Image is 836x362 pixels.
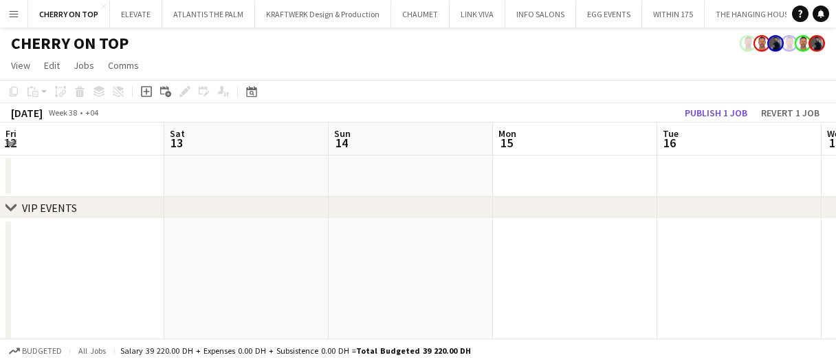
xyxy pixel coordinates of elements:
a: Edit [38,56,65,74]
button: Publish 1 job [679,104,753,122]
span: Week 38 [45,107,80,118]
app-user-avatar: Mohamed Arafa [808,35,825,52]
span: Mon [498,127,516,140]
span: Comms [108,59,139,72]
button: Budgeted [7,343,64,359]
button: ATLANTIS THE PALM [162,1,255,28]
div: +04 [85,107,98,118]
span: Sun [334,127,351,140]
span: 16 [661,135,679,151]
app-user-avatar: David O Connor [753,35,770,52]
button: KRAFTWERK Design & Production [255,1,391,28]
button: WITHIN 175 [642,1,705,28]
span: 15 [496,135,516,151]
button: CHAUMET [391,1,450,28]
app-user-avatar: Mohamed Arafa [767,35,784,52]
span: Sat [170,127,185,140]
span: All jobs [76,345,109,356]
app-user-avatar: David O Connor [781,35,797,52]
a: Comms [102,56,144,74]
h1: CHERRY ON TOP [11,33,129,54]
div: [DATE] [11,106,43,120]
span: Edit [44,59,60,72]
span: 12 [3,135,16,151]
button: ELEVATE [110,1,162,28]
button: LINK VIVA [450,1,505,28]
span: View [11,59,30,72]
button: THE HANGING HOUSE [705,1,804,28]
button: EGG EVENTS [576,1,642,28]
app-user-avatar: David O Connor [740,35,756,52]
span: 13 [168,135,185,151]
span: Jobs [74,59,94,72]
a: View [5,56,36,74]
span: Budgeted [22,346,62,356]
div: Salary 39 220.00 DH + Expenses 0.00 DH + Subsistence 0.00 DH = [120,345,471,356]
div: VIP EVENTS [22,201,77,215]
a: Jobs [68,56,100,74]
span: Total Budgeted 39 220.00 DH [356,345,471,356]
span: Tue [663,127,679,140]
button: CHERRY ON TOP [28,1,110,28]
app-user-avatar: David O Connor [795,35,811,52]
button: INFO SALONS [505,1,576,28]
span: 14 [332,135,351,151]
button: Revert 1 job [756,104,825,122]
span: Fri [5,127,16,140]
